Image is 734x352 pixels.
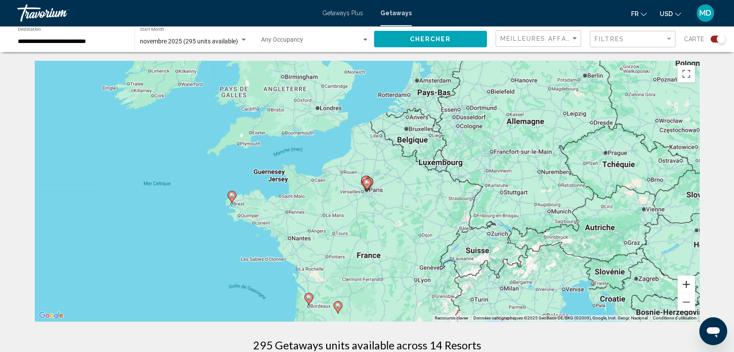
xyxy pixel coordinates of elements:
[631,10,638,17] span: fr
[253,339,481,352] h1: 295 Getaways units available across 14 Resorts
[699,317,727,345] iframe: Bouton de lancement de la fenêtre de messagerie
[37,310,66,321] a: Ouvrir cette zone dans Google Maps (dans une nouvelle fenêtre)
[37,310,66,321] img: Google
[699,9,711,17] span: MD
[631,7,647,20] button: Change language
[410,36,451,43] span: Chercher
[684,33,704,45] span: Carte
[322,10,363,16] a: Getaways Plus
[678,65,695,82] button: Passer en plein écran
[660,10,673,17] span: USD
[374,31,487,47] button: Chercher
[140,38,238,45] span: novembre 2025 (295 units available)
[500,35,579,43] mat-select: Sort by
[590,30,675,48] button: Filter
[660,7,681,20] button: Change currency
[473,316,648,320] span: Données cartographiques ©2025 GeoBasis-DE/BKG (©2009), Google, Inst. Geogr. Nacional
[435,315,468,321] button: Raccourcis clavier
[500,35,582,42] span: Meilleures affaires
[678,293,695,311] button: Zoom arrière
[380,10,412,16] a: Getaways
[595,36,624,43] span: Filtres
[678,276,695,293] button: Zoom avant
[694,4,717,22] button: User Menu
[653,316,697,320] a: Conditions d'utilisation
[17,4,314,22] a: Travorium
